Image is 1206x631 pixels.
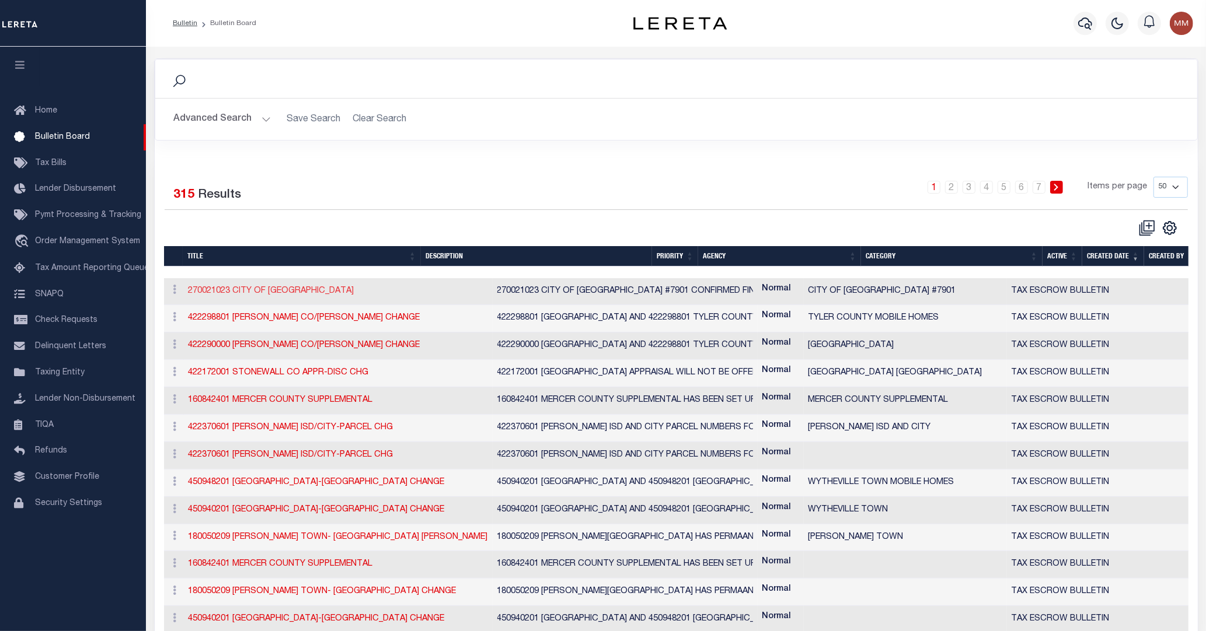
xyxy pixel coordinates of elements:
[698,246,861,267] th: Agency: activate to sort column ascending
[497,312,753,325] div: 422298801 [GEOGRAPHIC_DATA] AND 422298801 TYLER COUNTY MOBIL HOMES ELD 10/3 1 HAS BEEN ADDED AND ...
[762,447,792,460] label: Normal
[189,341,420,349] a: 422290000 [PERSON_NAME] CO/[PERSON_NAME] CHANGE
[189,423,393,432] a: 422370601 [PERSON_NAME] ISD/CITY-PARCEL CHG
[1033,181,1045,194] a: 7
[189,396,373,404] a: 160842401 MERCER COUNTY SUPPLEMENTAL
[174,189,195,201] span: 315
[421,246,652,267] th: description
[35,395,135,403] span: Lender Non-Disbursement
[35,211,141,219] span: Pymt Processing & Tracking
[762,556,792,569] label: Normal
[174,108,271,131] button: Advanced Search
[762,392,792,405] label: Normal
[189,506,445,514] a: 450940201 [GEOGRAPHIC_DATA]-[GEOGRAPHIC_DATA] CHANGE
[497,476,753,489] div: 450940201 [GEOGRAPHIC_DATA] AND 450948201 [GEOGRAPHIC_DATA] MOBILE HOMES HAVE CHANGED THE ELD FRO...
[35,473,99,481] span: Customer Profile
[945,181,958,194] a: 2
[497,558,753,571] div: 160842401 MERCER COUNTY SUPPLEMENTAL HAS BEEN SET UP FOR A ONE TIME COLLECTION FOR SUPPLEMENTAL S...
[861,246,1042,267] th: Category: activate to sort column ascending
[762,502,792,514] label: Normal
[762,583,792,596] label: Normal
[189,287,354,295] a: 270021023 CITY OF [GEOGRAPHIC_DATA]
[35,159,67,167] span: Tax Bills
[497,285,753,298] div: 270021023 CITY OF [GEOGRAPHIC_DATA] #7901 CONFIRMED FINAL PAYMENT WAS 6/2025 AND DELINQUENT TAXES...
[1043,246,1082,267] th: Active: activate to sort column ascending
[762,474,792,487] label: Normal
[189,478,445,486] a: 450948201 [GEOGRAPHIC_DATA]-[GEOGRAPHIC_DATA] CHANGE
[804,278,1007,306] td: CITY OF [GEOGRAPHIC_DATA] #7901
[1082,246,1144,267] th: Created date: activate to sort column ascending
[189,533,488,541] a: 180050209 [PERSON_NAME] TOWN- [GEOGRAPHIC_DATA] [PERSON_NAME]
[35,342,106,350] span: Delinquent Letters
[804,332,1007,360] td: [GEOGRAPHIC_DATA]
[497,449,753,462] div: 422370601 [PERSON_NAME] ISD AND CITY PARCEL NUMBERS FOR PROPERTIES THAT RESID E IN [GEOGRAPHIC_DA...
[497,339,753,352] div: 422290000 [GEOGRAPHIC_DATA] AND 422298801 TYLER COUNTY MOBIL HOMES ELD 10/31 HAS BEEN ADDED AND P...
[1088,181,1148,194] span: Items per page
[497,504,753,517] div: 450940201 [GEOGRAPHIC_DATA] AND 450948201 [GEOGRAPHIC_DATA] MOBILE HOMES H AVE CHANGED THE ELD FR...
[14,234,33,250] i: travel_explore
[189,560,373,568] a: 160842401 MERCER COUNTY SUPPLEMENTAL
[35,237,140,246] span: Order Management System
[189,587,456,595] a: 180050209 [PERSON_NAME] TOWN- [GEOGRAPHIC_DATA] CHANGE
[189,451,393,459] a: 422370601 [PERSON_NAME] ISD/CITY-PARCEL CHG
[35,316,97,324] span: Check Requests
[980,181,993,194] a: 4
[652,246,698,267] th: Priority: activate to sort column ascending
[198,186,242,205] label: Results
[497,367,753,380] div: 422172001 [GEOGRAPHIC_DATA] APPRAISAL WILL NOT BE OFFERING A DISCOUNT GOING FORWARD. CALENDAR CY/...
[762,310,792,322] label: Normal
[762,364,792,377] label: Normal
[183,246,421,267] th: Title: activate to sort column ascending
[998,181,1010,194] a: 5
[497,613,753,626] div: 450940201 [GEOGRAPHIC_DATA] AND 450948201 [GEOGRAPHIC_DATA] MOBILE HOMES H AVE CHANGED THE ELD FR...
[1015,181,1028,194] a: 6
[497,531,753,544] div: 180050209 [PERSON_NAME][GEOGRAPHIC_DATA] HAS PERMAANENTLY CHANGED TO 2 INSTALLMENTS.THE NEW ELD'S...
[804,387,1007,415] td: MERCER COUNTY SUPPLEMENTAL
[35,133,90,141] span: Bulletin Board
[173,20,197,27] a: Bulletin
[762,283,792,296] label: Normal
[762,337,792,350] label: Normal
[633,17,727,30] img: logo-dark.svg
[497,586,753,598] div: 180050209 [PERSON_NAME][GEOGRAPHIC_DATA] HAS PERMAANENTLY CHANGED TO 2 INSTALLMENTS.THE NEW ELD'S...
[189,314,420,322] a: 422298801 [PERSON_NAME] CO/[PERSON_NAME] CHANGE
[189,369,369,377] a: 422172001 STONEWALL CO APPR-DISC CHG
[804,360,1007,387] td: [GEOGRAPHIC_DATA] [GEOGRAPHIC_DATA]
[804,469,1007,497] td: WYTHEVILLE TOWN MOBILE HOMES
[804,305,1007,332] td: TYLER COUNTY MOBILE HOMES
[35,369,85,377] span: Taxing Entity
[197,18,256,29] li: Bulletin Board
[35,185,116,193] span: Lender Disbursement
[804,415,1007,442] td: [PERSON_NAME] ISD AND CITY
[497,394,753,407] div: 160842401 MERCER COUNTY SUPPLEMENTAL HAS BEEN SET UP FOR A ONE TIME COLLECTION FOR SUPPLEMENTAL S...
[804,497,1007,524] td: WYTHEVILLE TOWN
[35,499,102,507] span: Security Settings
[35,264,149,272] span: Tax Amount Reporting Queue
[35,420,54,429] span: TIQA
[35,447,67,455] span: Refunds
[762,419,792,432] label: Normal
[1170,12,1193,35] img: svg+xml;base64,PHN2ZyB4bWxucz0iaHR0cDovL3d3dy53My5vcmcvMjAwMC9zdmciIHBvaW50ZXItZXZlbnRzPSJub25lIi...
[35,290,64,298] span: SNAPQ
[804,524,1007,552] td: [PERSON_NAME] TOWN
[762,611,792,623] label: Normal
[963,181,975,194] a: 3
[928,181,940,194] a: 1
[189,615,445,623] a: 450940201 [GEOGRAPHIC_DATA]-[GEOGRAPHIC_DATA] CHANGE
[762,529,792,542] label: Normal
[497,422,753,434] div: 422370601 [PERSON_NAME] ISD AND CITY PARCEL NUMBERS FOR PROPERTIES THAT RESIDE IN [GEOGRAPHIC_DAT...
[35,107,57,115] span: Home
